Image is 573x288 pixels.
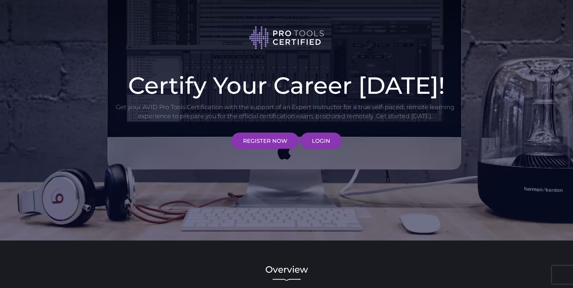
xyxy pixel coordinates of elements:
[115,103,455,121] p: Get your AVID Pro Tools Certification with the support of an Expert Instructor for a true self-pa...
[231,133,299,149] a: REGISTER NOW
[273,279,301,281] img: decorative line
[115,265,458,274] h2: Overview
[115,74,458,97] h1: Certify Your Career [DATE]!
[300,133,342,149] a: LOGIN
[249,26,324,50] img: Pro Tools Certified logo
